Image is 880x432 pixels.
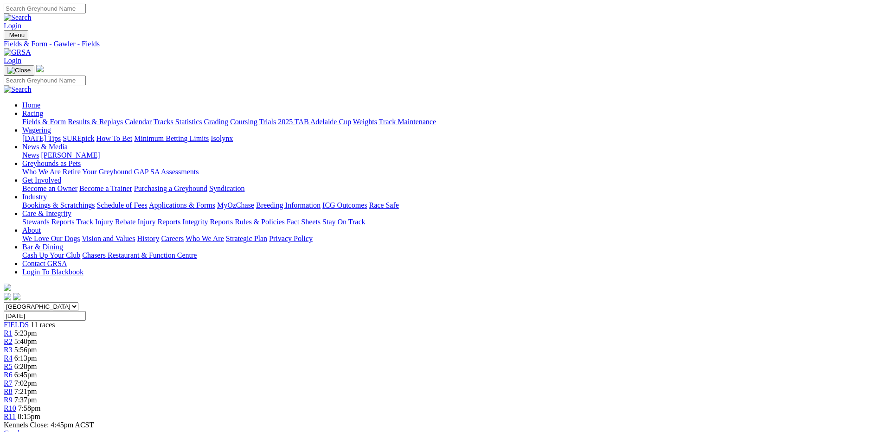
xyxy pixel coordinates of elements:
a: Weights [353,118,377,126]
span: 7:21pm [14,388,37,395]
a: Privacy Policy [269,235,313,242]
a: Login To Blackbook [22,268,84,276]
a: R4 [4,354,13,362]
span: Kennels Close: 4:45pm ACST [4,421,94,429]
a: Bar & Dining [22,243,63,251]
a: R5 [4,362,13,370]
a: Isolynx [211,134,233,142]
span: 8:15pm [18,413,40,420]
span: R8 [4,388,13,395]
a: Become a Trainer [79,184,132,192]
div: Racing [22,118,876,126]
a: About [22,226,41,234]
a: Minimum Betting Limits [134,134,209,142]
div: About [22,235,876,243]
a: News & Media [22,143,68,151]
a: Contact GRSA [22,260,67,267]
a: Become an Owner [22,184,77,192]
span: 6:13pm [14,354,37,362]
span: 7:58pm [18,404,41,412]
a: Applications & Forms [149,201,215,209]
span: 6:45pm [14,371,37,379]
a: R10 [4,404,16,412]
a: Syndication [209,184,244,192]
a: Industry [22,193,47,201]
img: facebook.svg [4,293,11,300]
a: We Love Our Dogs [22,235,80,242]
span: 5:40pm [14,337,37,345]
a: Fields & Form [22,118,66,126]
a: GAP SA Assessments [134,168,199,176]
a: Retire Your Greyhound [63,168,132,176]
a: Results & Replays [68,118,123,126]
a: Coursing [230,118,257,126]
a: Race Safe [369,201,398,209]
span: R2 [4,337,13,345]
a: Grading [204,118,228,126]
a: Who We Are [186,235,224,242]
a: Rules & Policies [235,218,285,226]
a: Fact Sheets [287,218,321,226]
a: [DATE] Tips [22,134,61,142]
a: Get Involved [22,176,61,184]
a: R11 [4,413,16,420]
a: R1 [4,329,13,337]
a: Care & Integrity [22,210,71,217]
a: Stay On Track [322,218,365,226]
div: Wagering [22,134,876,143]
span: R9 [4,396,13,404]
a: R7 [4,379,13,387]
div: Greyhounds as Pets [22,168,876,176]
a: MyOzChase [217,201,254,209]
span: 5:23pm [14,329,37,337]
a: Purchasing a Greyhound [134,184,207,192]
img: GRSA [4,48,31,57]
span: Menu [9,32,25,38]
a: Login [4,22,21,30]
span: 7:02pm [14,379,37,387]
a: ICG Outcomes [322,201,367,209]
a: History [137,235,159,242]
a: Calendar [125,118,152,126]
a: Schedule of Fees [96,201,147,209]
span: FIELDS [4,321,29,329]
span: 7:37pm [14,396,37,404]
a: Injury Reports [137,218,180,226]
a: R6 [4,371,13,379]
a: Vision and Values [82,235,135,242]
a: Careers [161,235,184,242]
button: Toggle navigation [4,65,34,76]
input: Search [4,4,86,13]
a: Integrity Reports [182,218,233,226]
a: Who We Are [22,168,61,176]
a: R3 [4,346,13,354]
a: Track Injury Rebate [76,218,135,226]
a: [PERSON_NAME] [41,151,100,159]
input: Select date [4,311,86,321]
a: SUREpick [63,134,94,142]
img: logo-grsa-white.png [4,284,11,291]
a: News [22,151,39,159]
div: Bar & Dining [22,251,876,260]
button: Toggle navigation [4,30,28,40]
a: Fields & Form - Gawler - Fields [4,40,876,48]
img: logo-grsa-white.png [36,65,44,72]
a: Racing [22,109,43,117]
img: Search [4,85,32,94]
span: 11 races [31,321,55,329]
img: Close [7,67,31,74]
a: Chasers Restaurant & Function Centre [82,251,197,259]
span: 6:28pm [14,362,37,370]
img: twitter.svg [13,293,20,300]
span: 5:56pm [14,346,37,354]
a: Trials [259,118,276,126]
div: Care & Integrity [22,218,876,226]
